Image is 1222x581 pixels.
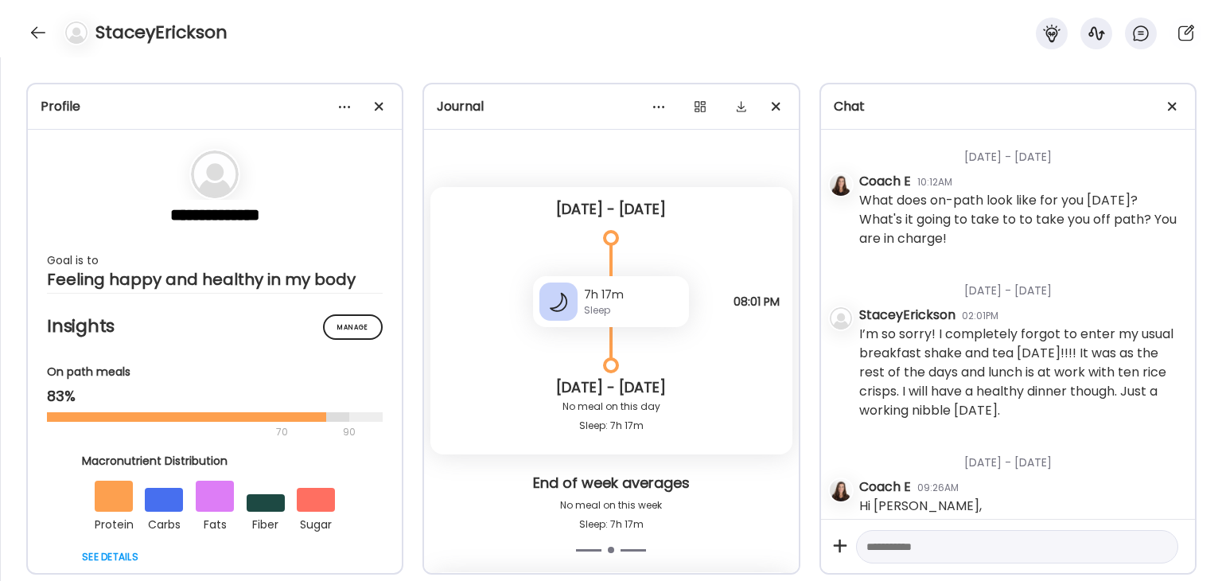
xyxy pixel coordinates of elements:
div: 70 [47,423,338,442]
div: protein [95,512,133,534]
span: 08:01 PM [734,294,780,309]
div: Coach E [859,478,911,497]
img: bg-avatar-default.svg [65,21,88,44]
div: Goal is to [47,251,383,270]
div: Hi [PERSON_NAME], [859,497,982,516]
div: 83% [47,387,383,406]
div: Manage [323,314,383,340]
div: 90 [341,423,357,442]
div: End of week averages [437,474,785,496]
div: [DATE] - [DATE] [859,435,1182,478]
div: carbs [145,512,183,534]
img: bg-avatar-default.svg [191,150,239,198]
div: Journal [437,97,785,116]
div: StaceyErickson [859,306,955,325]
h4: StaceyErickson [95,20,228,45]
div: [DATE] - [DATE] [443,200,779,219]
div: sugar [297,512,335,534]
div: Sleep [584,303,683,318]
div: fats [196,512,234,534]
div: I’m so sorry! I completely forgot to enter my usual breakfast shake and tea [DATE]!!!! It was as ... [859,325,1182,420]
div: 09:26AM [917,481,959,495]
div: No meal on this week Sleep: 7h 17m [437,496,785,534]
div: [DATE] - [DATE] [443,378,779,397]
div: fiber [247,512,285,534]
div: 02:01PM [962,309,998,323]
div: No meal on this day Sleep: 7h 17m [443,397,779,435]
img: avatars%2FFsPf04Jk68cSUdEwFQB7fxCFTtM2 [830,479,852,501]
img: bg-avatar-default.svg [830,307,852,329]
div: [DATE] - [DATE] [859,263,1182,306]
img: avatars%2FFsPf04Jk68cSUdEwFQB7fxCFTtM2 [830,174,852,196]
div: What does on-path look like for you [DATE]? What's it going to take to to take you off path? You ... [859,191,1182,248]
div: Profile [41,97,389,116]
div: 7h 17m [584,287,683,303]
div: 10:12AM [917,175,952,189]
div: Macronutrient Distribution [82,453,348,470]
h2: Insights [47,314,383,338]
div: [DATE] - [DATE] [859,130,1182,172]
div: On path meals [47,364,383,380]
div: Feeling happy and healthy in my body [47,270,383,289]
div: Coach E [859,172,911,191]
div: Chat [834,97,1182,116]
